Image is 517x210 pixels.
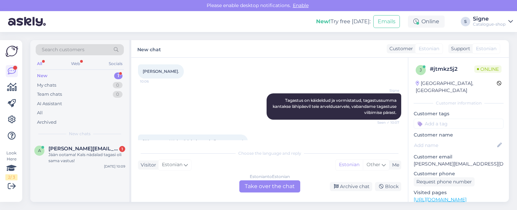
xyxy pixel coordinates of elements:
[48,146,118,152] span: aleksandra.paas@mail.ee
[414,160,504,168] p: [PERSON_NAME][EMAIL_ADDRESS][DOMAIN_NAME]
[416,80,497,94] div: [GEOGRAPHIC_DATA], [GEOGRAPHIC_DATA]
[37,72,47,79] div: New
[473,22,506,27] div: Catalogue-shop
[140,79,165,84] span: 10:06
[37,82,56,89] div: My chats
[113,91,123,98] div: 0
[414,197,467,203] a: [URL][DOMAIN_NAME]
[42,46,84,53] span: Search customers
[316,18,331,25] b: New!
[37,119,57,126] div: Archived
[375,182,401,191] div: Block
[119,146,125,152] div: 1
[474,65,502,73] span: Online
[137,44,161,53] label: New chat
[70,59,81,68] div: Web
[162,161,182,169] span: Estonian
[414,142,496,149] input: Add name
[448,45,470,52] div: Support
[273,98,398,115] span: Tagastus on käideldud ja vormistatud, tagastussumma kantakse lähipäevil teie arveldusarvele, vaba...
[389,161,399,169] div: Me
[5,46,18,57] img: Askly Logo
[69,131,91,137] span: New chats
[37,91,62,98] div: Team chats
[414,110,504,117] p: Customer tags
[239,180,300,192] div: Take over the chat
[138,161,156,169] div: Visitor
[138,150,401,156] div: Choose the language and reply
[476,45,496,52] span: Estonian
[414,177,475,186] div: Request phone number
[408,16,445,28] div: Online
[414,189,504,196] p: Visited pages
[414,119,504,129] input: Add a tag
[291,2,311,8] span: Enable
[374,120,399,125] span: Seen ✓ 10:07
[414,100,504,106] div: Customer information
[37,110,43,116] div: All
[104,164,125,169] div: [DATE] 10:09
[107,59,124,68] div: Socials
[38,148,41,153] span: a
[36,59,43,68] div: All
[143,69,179,74] span: [PERSON_NAME].
[114,72,123,79] div: 1
[374,88,399,93] span: Signe
[367,161,380,168] span: Other
[414,170,504,177] p: Customer phone
[420,67,422,72] span: j
[250,174,290,180] div: Estonian to Estonian
[414,131,504,139] p: Customer name
[5,174,18,180] div: 2 / 3
[473,16,513,27] a: SigneCatalogue-shop
[430,65,474,73] div: # jtmkz5j2
[316,18,371,26] div: Try free [DATE]:
[48,152,125,164] div: Jään ootama! Kals nädalad tagasi oli sama vastus!
[414,153,504,160] p: Customer email
[419,45,439,52] span: Estonian
[330,182,372,191] div: Archive chat
[113,82,123,89] div: 0
[387,45,413,52] div: Customer
[143,139,243,144] span: Jään ootama! Kals nädalad tagasi oli sama vastus!
[461,17,470,26] div: S
[373,15,400,28] button: Emails
[37,100,62,107] div: AI Assistant
[473,16,506,22] div: Signe
[336,160,363,170] div: Estonian
[5,150,18,180] div: Look Here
